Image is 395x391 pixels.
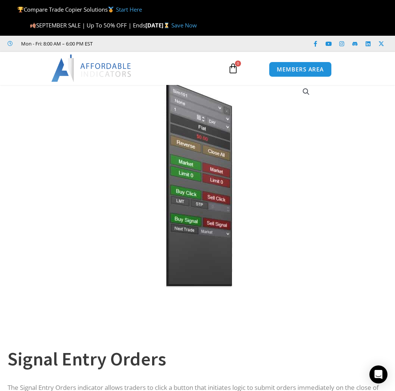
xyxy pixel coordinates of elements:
img: 🏆 [18,7,23,12]
img: ⌛ [164,23,169,28]
span: Mon - Fri: 8:00 AM – 6:00 PM EST [19,39,93,48]
img: SignalEntryOrders [76,79,319,287]
img: 🍂 [30,23,36,28]
a: MEMBERS AREA [269,62,332,77]
span: 0 [235,61,241,67]
img: LogoAI | Affordable Indicators – NinjaTrader [51,55,132,82]
a: 0 [217,58,250,79]
a: Start Here [116,6,142,13]
strong: [DATE] [145,21,171,29]
a: View full-screen image gallery [299,85,313,99]
iframe: Customer reviews powered by Trustpilot [96,40,209,47]
img: 🥇 [108,7,114,12]
a: Save Now [171,21,197,29]
span: Compare Trade Copier Solutions [17,6,142,13]
div: Open Intercom Messenger [369,365,387,383]
span: MEMBERS AREA [277,67,324,72]
span: SEPTEMBER SALE | Up To 50% OFF | Ends [29,21,145,29]
h1: Signal Entry Orders [8,346,380,372]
